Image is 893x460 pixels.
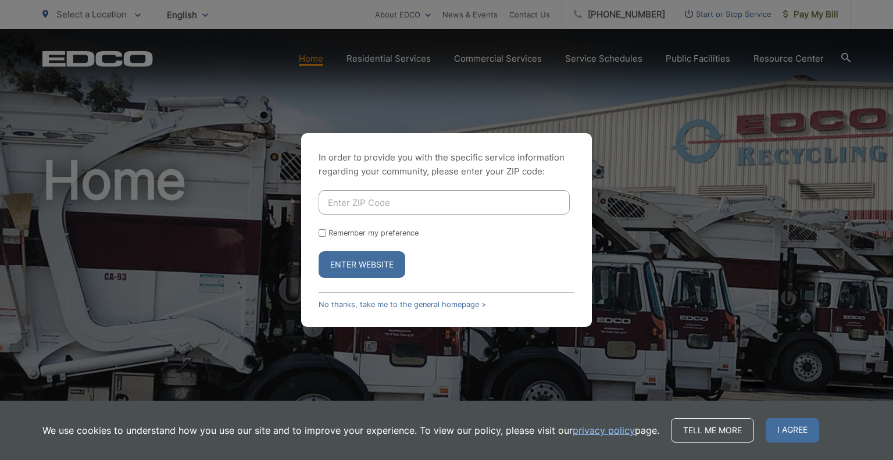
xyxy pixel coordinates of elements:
p: We use cookies to understand how you use our site and to improve your experience. To view our pol... [42,423,659,437]
a: Tell me more [671,418,754,443]
label: Remember my preference [328,229,419,237]
a: privacy policy [573,423,635,437]
p: In order to provide you with the specific service information regarding your community, please en... [319,151,574,179]
button: Enter Website [319,251,405,278]
input: Enter ZIP Code [319,190,570,215]
span: I agree [766,418,819,443]
a: No thanks, take me to the general homepage > [319,300,486,309]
